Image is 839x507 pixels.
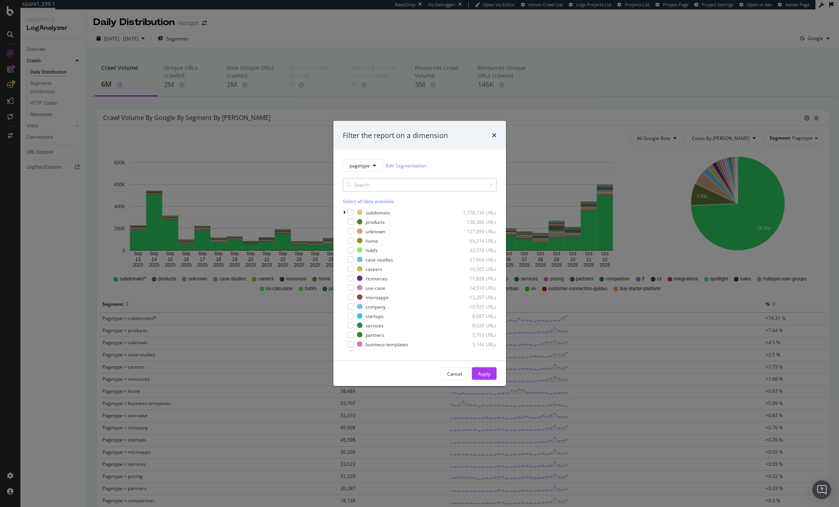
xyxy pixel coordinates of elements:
div: products [366,218,385,225]
div: services [366,322,384,329]
button: pagetype [343,159,383,172]
div: company [366,303,386,310]
div: 14,510 URLs [458,284,497,291]
div: 19,505 URLs [458,265,497,272]
div: 8,020 URLs [458,322,497,329]
div: 138,386 URLs [458,218,497,225]
div: Select all data available [343,198,497,205]
div: hubfs [366,247,378,253]
div: pricing [366,350,380,357]
div: startups [366,313,384,319]
div: Apply [478,370,490,377]
div: case-studies [366,256,393,263]
div: Open Intercom Messenger [812,480,831,499]
div: 33,578 URLs [458,247,497,253]
div: microapps [366,294,389,300]
div: partners [366,331,384,338]
div: business-templates [366,341,408,347]
div: 1,778,136 URLs [458,209,497,216]
button: Cancel [440,367,469,380]
div: 8,087 URLs [458,313,497,319]
div: times [492,130,497,140]
div: 5,793 URLs [458,331,497,338]
div: 5,144 URLs [458,341,497,347]
div: resources [366,275,388,282]
div: 63,214 URLs [458,237,497,244]
div: home [366,237,378,244]
div: unknown [366,228,385,234]
button: Apply [472,367,497,380]
div: 5,077 URLs [458,350,497,357]
div: modal [333,121,506,386]
div: 27,604 URLs [458,256,497,263]
span: pagetype [349,162,370,169]
div: careers [366,265,382,272]
div: 10,525 URLs [458,303,497,310]
div: 127,859 URLs [458,228,497,234]
a: Edit Segmentation [386,161,426,169]
input: Search [343,178,497,192]
div: use-case [366,284,385,291]
div: 17,828 URLs [458,275,497,282]
div: subdomain [366,209,390,216]
div: 13,297 URLs [458,294,497,300]
div: Filter the report on a dimension [343,130,448,140]
div: Cancel [447,370,462,377]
